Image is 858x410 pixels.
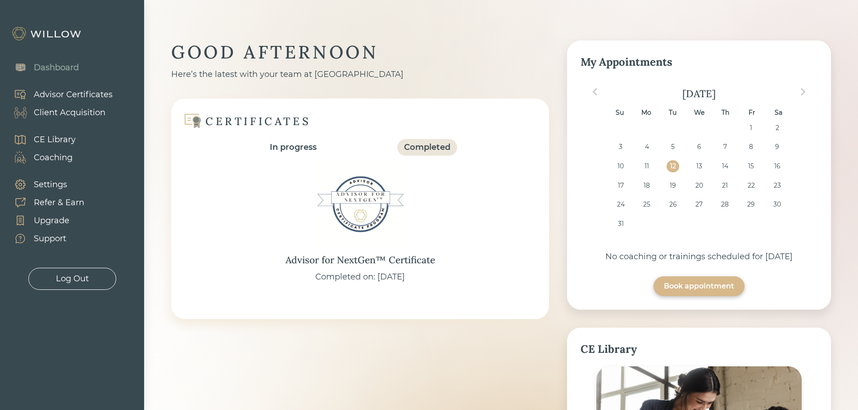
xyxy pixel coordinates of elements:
a: Upgrade [5,212,84,230]
div: Choose Saturday, August 9th, 2025 [771,141,783,153]
div: Choose Saturday, August 2nd, 2025 [771,122,783,134]
div: My Appointments [581,54,817,70]
div: Choose Thursday, August 14th, 2025 [719,160,731,172]
div: Choose Wednesday, August 13th, 2025 [693,160,705,172]
div: Choose Friday, August 22nd, 2025 [745,180,757,192]
div: CE Library [34,134,76,146]
div: Su [613,107,626,119]
div: Mo [640,107,652,119]
div: Choose Wednesday, August 20th, 2025 [693,180,705,192]
a: CE Library [5,131,76,149]
div: Choose Saturday, August 16th, 2025 [771,160,783,172]
a: Settings [5,176,84,194]
div: Log Out [56,273,89,285]
div: Choose Thursday, August 21st, 2025 [719,180,731,192]
div: Choose Friday, August 1st, 2025 [745,122,757,134]
div: Choose Sunday, August 10th, 2025 [615,160,627,172]
img: Advisor for NextGen™ Certificate Badge [315,159,405,249]
div: Choose Sunday, August 17th, 2025 [615,180,627,192]
div: Choose Monday, August 25th, 2025 [640,198,653,211]
img: Willow [11,27,83,41]
div: Tu [667,107,679,119]
div: In progress [270,141,317,153]
div: Choose Friday, August 8th, 2025 [745,141,757,153]
div: Advisor for NextGen™ Certificate [286,253,435,267]
a: Coaching [5,149,76,167]
div: [DATE] [581,87,817,100]
div: CERTIFICATES [205,114,311,128]
div: Client Acquisition [34,107,105,119]
div: Here’s the latest with your team at [GEOGRAPHIC_DATA] [171,68,549,81]
div: Fr [746,107,758,119]
a: Refer & Earn [5,194,84,212]
div: Choose Monday, August 11th, 2025 [640,160,653,172]
div: Book appointment [664,281,734,292]
a: Advisor Certificates [5,86,113,104]
button: Next Month [796,85,810,99]
div: Coaching [34,152,73,164]
div: Choose Thursday, August 28th, 2025 [719,198,731,211]
div: Choose Sunday, August 24th, 2025 [615,198,627,211]
div: CE Library [581,341,817,357]
div: Choose Monday, August 18th, 2025 [640,180,653,192]
div: Th [719,107,731,119]
div: Choose Tuesday, August 12th, 2025 [667,160,679,172]
div: Settings [34,179,67,191]
div: Choose Tuesday, August 5th, 2025 [667,141,679,153]
div: Choose Friday, August 29th, 2025 [745,198,757,211]
div: Choose Thursday, August 7th, 2025 [719,141,731,153]
div: Upgrade [34,215,69,227]
div: Support [34,233,66,245]
div: Choose Wednesday, August 27th, 2025 [693,198,705,211]
div: Choose Saturday, August 30th, 2025 [771,198,783,211]
div: Choose Saturday, August 23rd, 2025 [771,180,783,192]
div: Completed [404,141,450,153]
div: Choose Wednesday, August 6th, 2025 [693,141,705,153]
div: Choose Sunday, August 31st, 2025 [615,218,627,230]
div: Choose Monday, August 4th, 2025 [640,141,653,153]
a: Dashboard [5,59,79,77]
a: Client Acquisition [5,104,113,122]
button: Previous Month [588,85,602,99]
div: Sa [772,107,785,119]
div: Choose Tuesday, August 26th, 2025 [667,198,679,211]
div: We [693,107,705,119]
div: month 2025-08 [583,122,814,237]
div: Completed on: [DATE] [315,271,405,283]
div: Refer & Earn [34,197,84,209]
div: Choose Friday, August 15th, 2025 [745,160,757,172]
div: GOOD AFTERNOON [171,41,549,64]
div: No coaching or trainings scheduled for [DATE] [581,251,817,263]
div: Choose Tuesday, August 19th, 2025 [667,180,679,192]
div: Dashboard [34,62,79,74]
div: Choose Sunday, August 3rd, 2025 [615,141,627,153]
div: Advisor Certificates [34,89,113,101]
